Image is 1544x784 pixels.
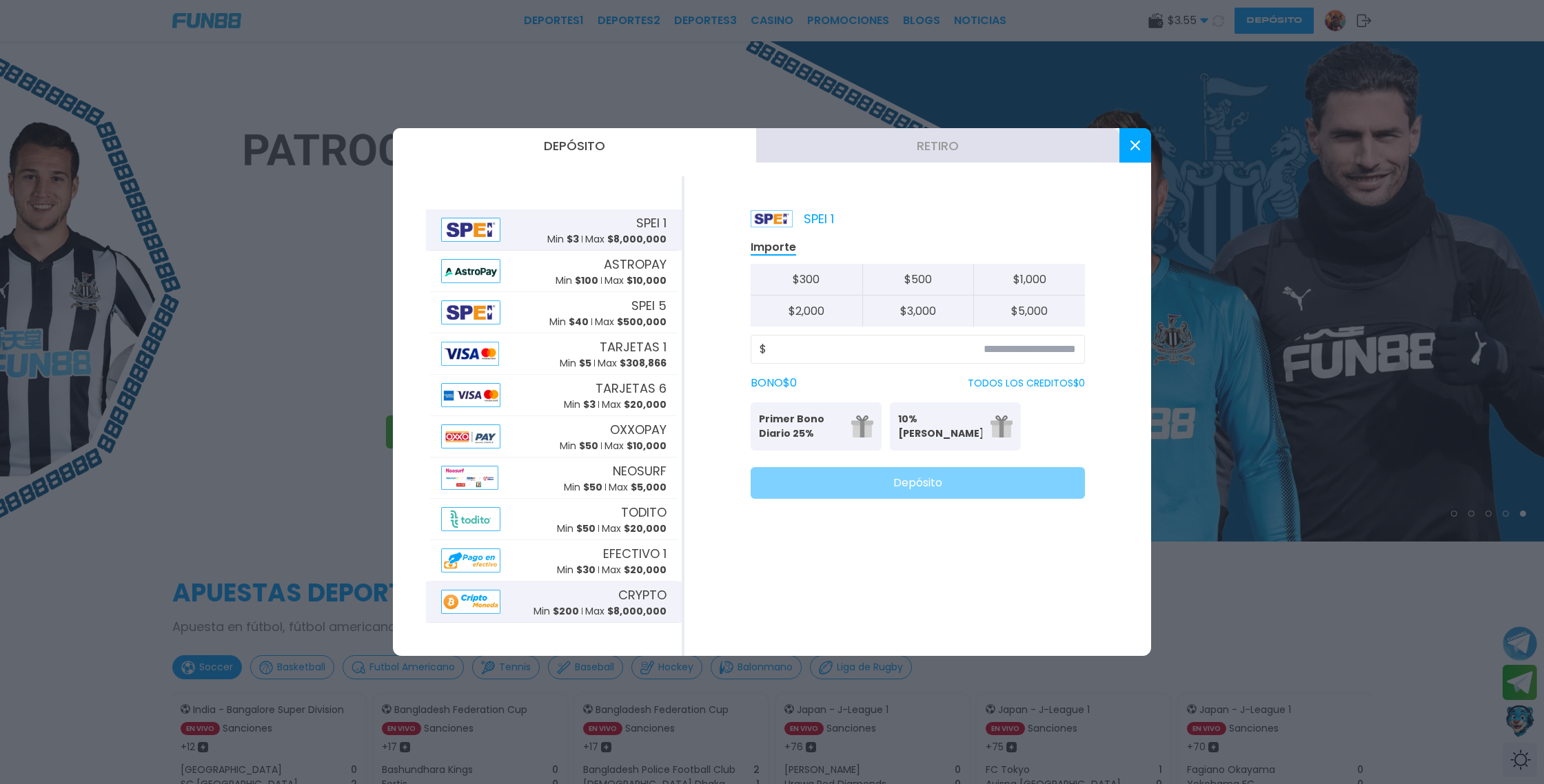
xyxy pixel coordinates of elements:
[579,439,598,453] span: $ 50
[426,251,682,292] button: AlipayASTROPAYMin $100Max $10,000
[560,439,598,453] p: Min
[426,499,682,540] button: AlipayTODITOMin $50Max $20,000
[576,522,596,535] span: $ 50
[567,232,579,246] span: $ 3
[564,398,596,412] p: Min
[576,563,596,577] span: $ 30
[602,398,667,412] p: Max
[579,356,591,370] span: $ 5
[441,466,498,490] img: Alipay
[441,548,500,572] img: Alipay
[557,522,596,536] p: Min
[560,356,591,371] p: Min
[585,232,667,247] p: Max
[441,590,500,614] img: Alipay
[624,563,667,577] span: $ 20,000
[759,412,843,441] p: Primer Bono Diario 25%
[534,604,579,619] p: Min
[441,300,500,324] img: Alipay
[604,255,667,274] span: ASTROPAY
[751,402,882,451] button: Primer Bono Diario 25%
[553,604,579,618] span: $ 200
[618,586,667,604] span: CRYPTO
[751,296,862,327] button: $2,000
[441,383,500,407] img: Alipay
[441,218,500,242] img: Alipay
[603,544,667,563] span: EFECTIVO 1
[426,540,682,581] button: AlipayEFECTIVO 1Min $30Max $20,000
[585,604,667,619] p: Max
[627,439,667,453] span: $ 10,000
[890,402,1021,451] button: 10% [PERSON_NAME]
[600,338,667,356] span: TARJETAS 1
[973,264,1085,296] button: $1,000
[851,415,873,437] img: gift
[441,259,500,283] img: Alipay
[751,209,834,228] p: SPEI 1
[627,274,667,287] span: $ 10,000
[756,128,1119,163] button: Retiro
[575,274,598,287] span: $ 100
[991,415,1013,437] img: gift
[862,264,974,296] button: $500
[609,480,667,495] p: Max
[607,604,667,618] span: $ 8,000,000
[760,341,766,358] span: $
[426,581,682,623] button: AlipayCRYPTOMin $200Max $8,000,000
[973,296,1085,327] button: $5,000
[613,462,667,480] span: NEOSURF
[621,503,667,522] span: TODITO
[393,128,756,163] button: Depósito
[968,376,1085,391] p: TODOS LOS CREDITOS $ 0
[602,522,667,536] p: Max
[426,292,682,333] button: AlipaySPEI 5Min $40Max $500,000
[549,315,589,329] p: Min
[441,342,499,366] img: Alipay
[426,375,682,416] button: AlipayTARJETAS 6Min $3Max $20,000
[426,416,682,457] button: AlipayOXXOPAYMin $50Max $10,000
[595,315,667,329] p: Max
[547,232,579,247] p: Min
[605,439,667,453] p: Max
[602,563,667,577] p: Max
[607,232,667,246] span: $ 8,000,000
[898,412,982,441] p: 10% [PERSON_NAME]
[426,333,682,375] button: AlipayTARJETAS 1Min $5Max $308,866
[598,356,667,371] p: Max
[631,480,667,494] span: $ 5,000
[751,210,793,227] img: Platform Logo
[751,467,1085,499] button: Depósito
[441,424,500,448] img: Alipay
[583,398,596,411] span: $ 3
[426,457,682,499] button: AlipayNEOSURFMin $50Max $5,000
[441,507,500,531] img: Alipay
[617,315,667,329] span: $ 500,000
[569,315,589,329] span: $ 40
[564,480,602,495] p: Min
[426,209,682,251] button: AlipaySPEI 1Min $3Max $8,000,000
[862,296,974,327] button: $3,000
[557,563,596,577] p: Min
[624,398,667,411] span: $ 20,000
[610,420,667,439] span: OXXOPAY
[596,379,667,398] span: TARJETAS 6
[751,375,797,391] label: BONO $ 0
[605,274,667,288] p: Max
[751,240,796,256] p: Importe
[624,522,667,535] span: $ 20,000
[631,296,667,315] span: SPEI 5
[556,274,598,288] p: Min
[751,264,862,296] button: $300
[620,356,667,370] span: $ 308,866
[636,214,667,232] span: SPEI 1
[583,480,602,494] span: $ 50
